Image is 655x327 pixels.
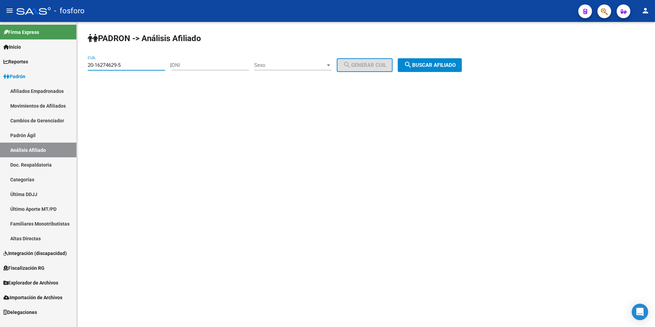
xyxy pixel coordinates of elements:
[254,62,325,68] span: Sexo
[3,279,58,287] span: Explorador de Archivos
[632,304,648,320] div: Open Intercom Messenger
[3,308,37,316] span: Delegaciones
[5,7,14,15] mat-icon: menu
[3,250,67,257] span: Integración (discapacidad)
[3,43,21,51] span: Inicio
[54,3,85,19] span: - fosforo
[3,294,62,301] span: Importación de Archivos
[170,62,398,68] div: |
[398,58,462,72] button: Buscar afiliado
[641,7,650,15] mat-icon: person
[88,34,201,43] strong: PADRON -> Análisis Afiliado
[343,61,351,69] mat-icon: search
[3,28,39,36] span: Firma Express
[404,62,456,68] span: Buscar afiliado
[343,62,386,68] span: Generar CUIL
[3,264,45,272] span: Fiscalización RG
[3,73,25,80] span: Padrón
[404,61,412,69] mat-icon: search
[337,58,393,72] button: Generar CUIL
[3,58,28,65] span: Reportes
